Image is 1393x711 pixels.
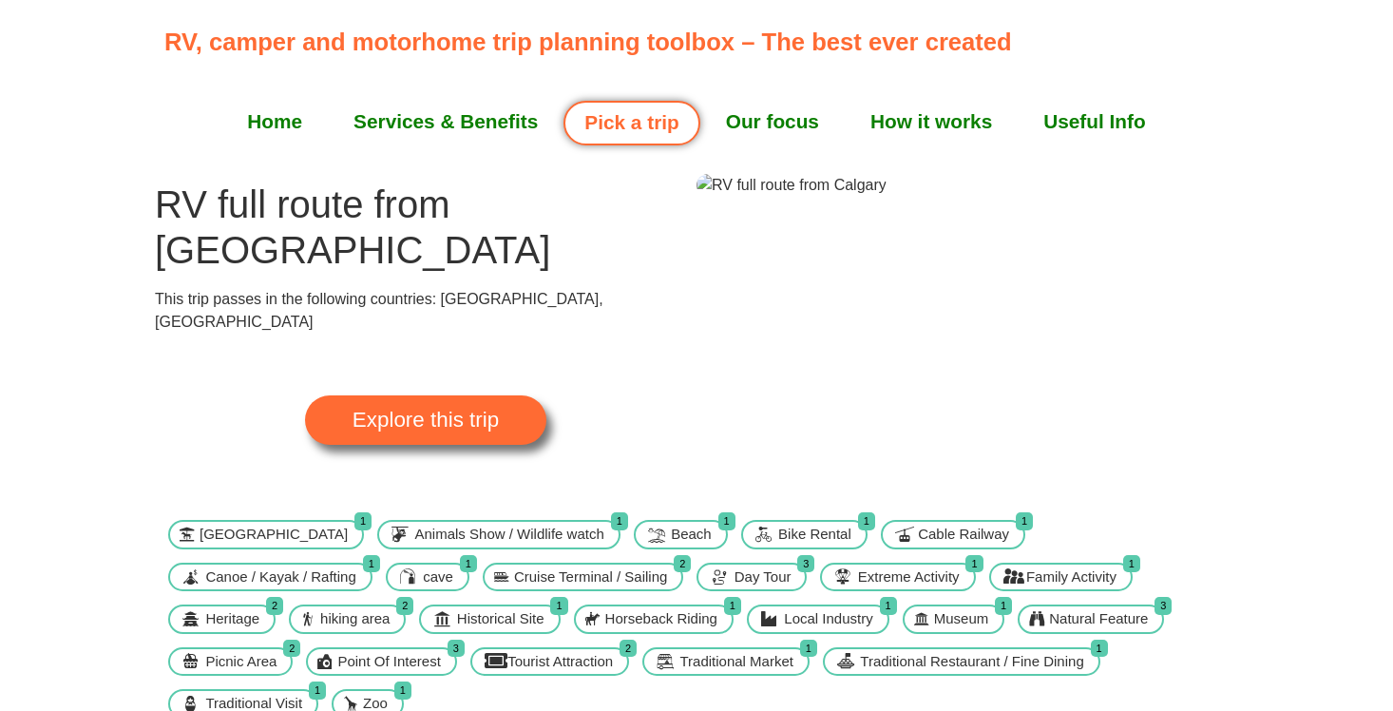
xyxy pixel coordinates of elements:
[164,98,1229,145] nav: Menu
[675,651,798,673] span: Traditional Market
[913,524,1014,546] span: Cable Railway
[601,608,722,630] span: Horseback Riding
[779,608,877,630] span: Local Industry
[724,597,741,615] span: 1
[200,651,281,673] span: Picnic Area
[155,291,603,330] span: This trip passes in the following countries: [GEOGRAPHIC_DATA], [GEOGRAPHIC_DATA]
[328,98,563,145] a: Services & Benefits
[858,512,875,530] span: 1
[845,98,1018,145] a: How it works
[305,395,546,445] a: Explore this trip
[309,682,326,700] span: 1
[718,512,735,530] span: 1
[363,555,380,573] span: 1
[1154,597,1172,615] span: 3
[503,651,618,673] span: Tourist Attraction
[410,524,609,546] span: Animals Show / Wildlife watch
[195,524,353,546] span: [GEOGRAPHIC_DATA]
[666,524,716,546] span: Beach
[611,512,628,530] span: 1
[1021,567,1121,588] span: Family Activity
[995,597,1012,615] span: 1
[460,555,477,573] span: 1
[730,567,796,588] span: Day Tour
[1016,512,1033,530] span: 1
[674,555,691,573] span: 2
[1044,608,1153,630] span: Natural Feature
[696,174,887,197] img: RV full route from Calgary
[418,567,458,588] span: cave
[333,651,445,673] span: Point Of Interest
[800,640,817,658] span: 1
[965,555,983,573] span: 1
[200,608,264,630] span: Heritage
[550,597,567,615] span: 1
[773,524,856,546] span: Bike Rental
[700,98,845,145] a: Our focus
[1091,640,1108,658] span: 1
[396,597,413,615] span: 2
[1123,555,1140,573] span: 1
[155,182,696,273] h1: RV full route from [GEOGRAPHIC_DATA]
[620,640,637,658] span: 2
[315,608,394,630] span: hiking area
[797,555,814,573] span: 3
[1018,98,1171,145] a: Useful Info
[853,567,964,588] span: Extreme Activity
[221,98,328,145] a: Home
[452,608,549,630] span: Historical Site
[880,597,897,615] span: 1
[200,567,360,588] span: Canoe / Kayak / Rafting
[394,682,411,700] span: 1
[929,608,994,630] span: Museum
[353,410,499,431] span: Explore this trip
[509,567,672,588] span: Cruise Terminal / Sailing
[354,512,372,530] span: 1
[266,597,283,615] span: 2
[283,640,300,658] span: 2
[164,24,1239,60] p: RV, camper and motorhome trip planning toolbox – The best ever created
[563,101,699,145] a: Pick a trip
[855,651,1088,673] span: Traditional Restaurant / Fine Dining
[448,640,465,658] span: 3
